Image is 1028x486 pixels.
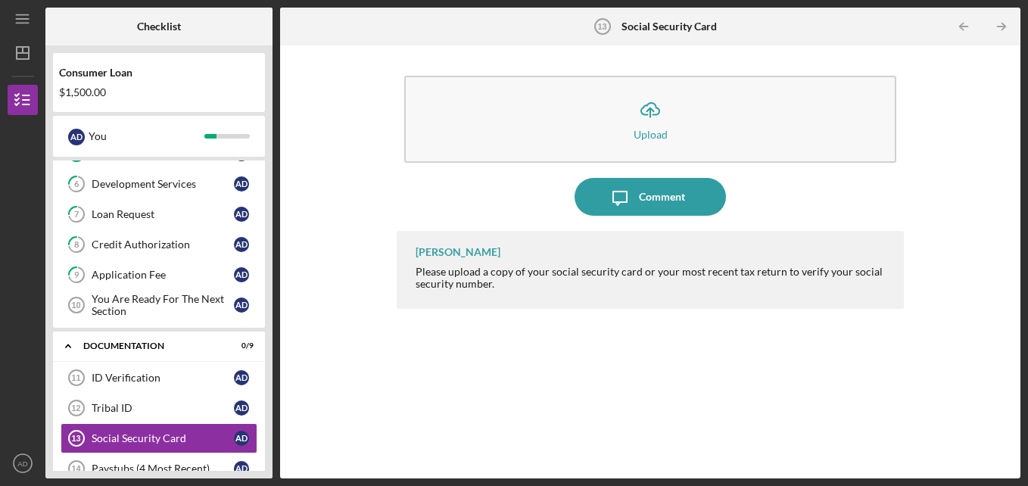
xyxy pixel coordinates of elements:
[92,293,234,317] div: You Are Ready For The Next Section
[621,20,717,33] b: Social Security Card
[71,464,81,473] tspan: 14
[634,129,668,140] div: Upload
[234,267,249,282] div: A D
[226,341,254,350] div: 0 / 9
[234,431,249,446] div: A D
[71,301,80,310] tspan: 10
[234,176,249,192] div: A D
[234,370,249,385] div: A D
[92,269,234,281] div: Application Fee
[92,178,234,190] div: Development Services
[92,432,234,444] div: Social Security Card
[92,402,234,414] div: Tribal ID
[61,169,257,199] a: 6Development ServicesAD
[61,393,257,423] a: 12Tribal IDAD
[89,123,204,149] div: You
[416,266,889,290] div: Please upload a copy of your social security card or your most recent tax return to verify your s...
[575,178,726,216] button: Comment
[92,238,234,251] div: Credit Authorization
[234,461,249,476] div: A D
[71,434,80,443] tspan: 13
[92,372,234,384] div: ID Verification
[61,260,257,290] a: 9Application FeeAD
[61,453,257,484] a: 14Paystubs (4 Most Recent)AD
[17,460,27,468] text: AD
[137,20,181,33] b: Checklist
[8,448,38,478] button: AD
[71,373,80,382] tspan: 11
[92,463,234,475] div: Paystubs (4 Most Recent)
[404,76,897,163] button: Upload
[61,199,257,229] a: 7Loan RequestAD
[83,341,216,350] div: Documentation
[71,403,80,413] tspan: 12
[234,298,249,313] div: A D
[74,210,79,220] tspan: 7
[74,270,79,280] tspan: 9
[59,67,259,79] div: Consumer Loan
[74,240,79,250] tspan: 8
[234,400,249,416] div: A D
[61,363,257,393] a: 11ID VerificationAD
[597,22,606,31] tspan: 13
[639,178,685,216] div: Comment
[61,423,257,453] a: 13Social Security CardAD
[74,179,79,189] tspan: 6
[68,129,85,145] div: A D
[416,246,500,258] div: [PERSON_NAME]
[234,237,249,252] div: A D
[61,290,257,320] a: 10You Are Ready For The Next SectionAD
[234,207,249,222] div: A D
[59,86,259,98] div: $1,500.00
[92,208,234,220] div: Loan Request
[61,229,257,260] a: 8Credit AuthorizationAD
